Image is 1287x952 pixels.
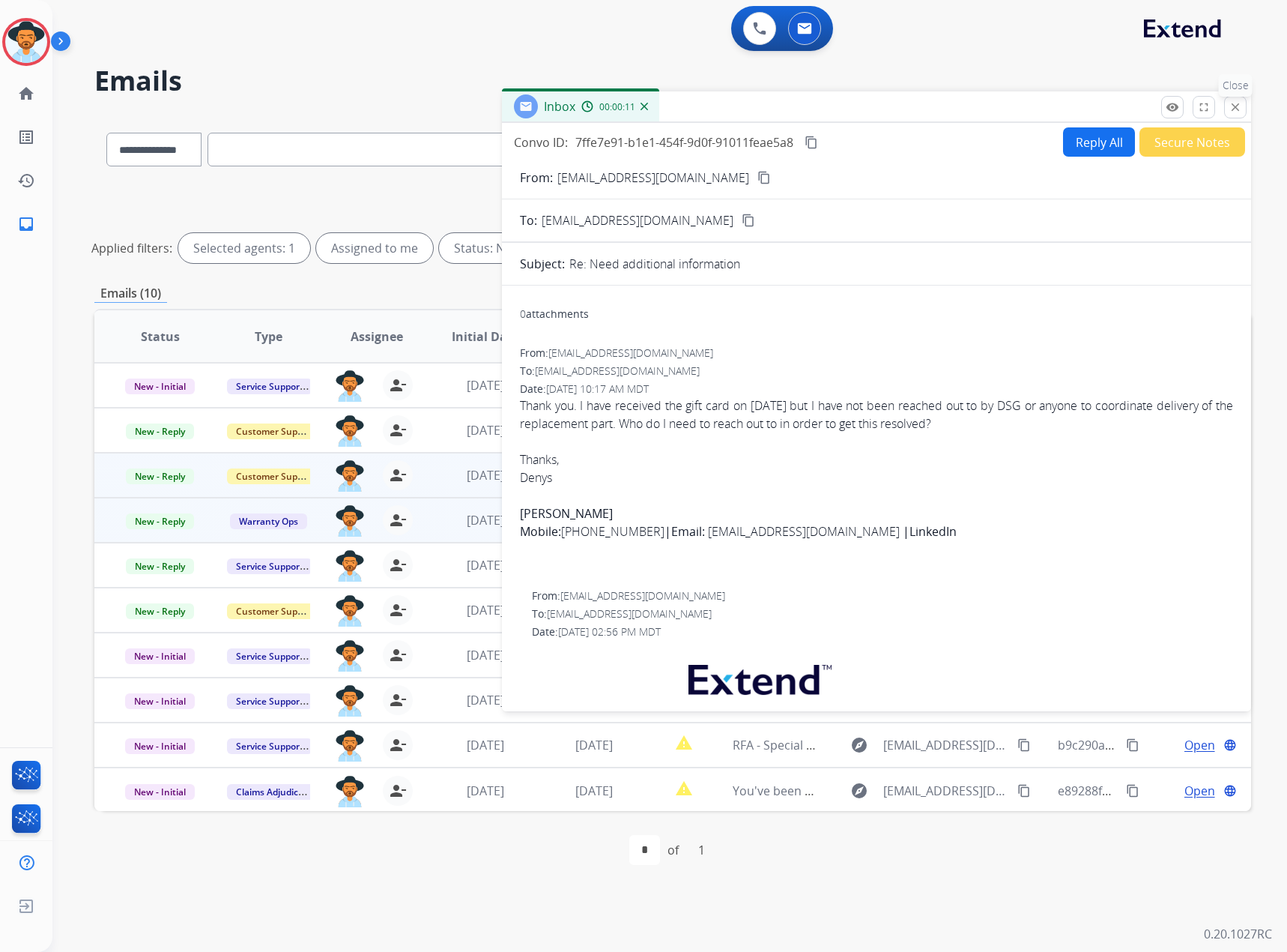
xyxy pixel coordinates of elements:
[909,523,957,540] a: LinkedIn
[671,523,705,540] b: Email:
[227,738,312,754] span: Service Support
[520,523,957,540] font: [PHONE_NUMBER]
[125,738,195,754] span: New - Initial
[670,647,847,706] img: extend.png
[227,558,312,574] span: Service Support
[335,550,365,582] img: agent-avatar
[599,101,635,113] span: 00:00:11
[546,382,649,396] span: [DATE] 10:17 AM MDT
[1166,100,1179,114] mat-icon: remove_red_eye
[850,782,868,800] mat-icon: explore
[389,511,407,529] mat-icon: person_remove
[178,233,310,263] div: Selected agents: 1
[544,98,575,115] span: Inbox
[335,370,365,402] img: agent-avatar
[126,424,194,439] span: New - Reply
[467,647,504,663] span: [DATE]
[126,469,194,484] span: New - Reply
[675,780,693,798] mat-icon: report_problem
[520,397,1233,433] div: Thank you. I have received the gift card on [DATE] but I have not been reached out to by DSG or a...
[548,346,713,360] span: [EMAIL_ADDRESS][DOMAIN_NAME]
[227,424,324,439] span: Customer Support
[389,646,407,664] mat-icon: person_remove
[1223,784,1237,798] mat-icon: language
[520,469,1233,486] div: Denys
[467,377,504,394] span: [DATE]
[389,601,407,619] mat-icon: person_remove
[335,730,365,762] img: agent-avatar
[17,172,35,190] mat-icon: history
[389,782,407,800] mat-icon: person_remove
[17,85,35,103] mat-icon: home
[520,523,561,540] b: Mobile:
[1204,925,1272,943] p: 0.20.1027RC
[467,692,504,708] span: [DATE]
[520,346,1233,361] div: From:
[1224,96,1247,118] button: Close
[520,451,1233,469] div: Thanks,
[850,736,868,754] mat-icon: explore
[227,648,312,664] span: Service Support
[558,624,661,639] span: [DATE] 02:56 PM MDT
[903,523,909,540] b: |
[389,556,407,574] mat-icon: person_remove
[389,691,407,709] mat-icon: person_remove
[227,469,324,484] span: Customer Support
[227,379,312,394] span: Service Support
[452,328,519,346] span: Initial Date
[535,364,700,378] span: [EMAIL_ADDRESS][DOMAIN_NAME]
[335,776,365,807] img: agent-avatar
[575,783,613,799] span: [DATE]
[227,603,324,619] span: Customer Support
[575,134,793,151] span: 7ffe7e91-b1e1-454f-9d0f-91011feae5a8
[1058,737,1283,753] span: b9c290aa-fa00-445a-8a0c-b8c2d284df19
[569,255,740,273] p: Re: Need additional information
[255,328,282,346] span: Type
[520,211,537,229] p: To:
[467,422,504,439] span: [DATE]
[667,841,679,859] div: of
[805,136,818,149] mat-icon: content_copy
[1223,738,1237,752] mat-icon: language
[542,211,733,229] span: [EMAIL_ADDRESS][DOMAIN_NAME]
[1017,738,1031,752] mat-icon: content_copy
[1184,782,1215,800] span: Open
[532,624,1233,639] div: Date:
[5,21,47,63] img: avatar
[560,588,725,603] span: [EMAIL_ADDRESS][DOMAIN_NAME]
[17,215,35,233] mat-icon: inbox
[351,328,403,346] span: Assignee
[227,784,330,800] span: Claims Adjudication
[1063,127,1135,157] button: Reply All
[1058,783,1280,799] span: e89288fb-0ca5-4839-94f3-abc61c462cec
[467,783,504,799] span: [DATE]
[125,693,195,709] span: New - Initial
[557,169,749,187] p: [EMAIL_ADDRESS][DOMAIN_NAME]
[664,523,671,540] b: |
[467,737,504,753] span: [DATE]
[126,513,194,529] span: New - Reply
[389,466,407,484] mat-icon: person_remove
[439,233,597,263] div: Status: New - Initial
[389,736,407,754] mat-icon: person_remove
[335,640,365,672] img: agent-avatar
[520,364,1233,379] div: To:
[126,603,194,619] span: New - Reply
[675,734,693,752] mat-icon: report_problem
[227,693,312,709] span: Service Support
[335,595,365,627] img: agent-avatar
[532,606,1233,621] div: To:
[335,415,365,447] img: agent-avatar
[1017,784,1031,798] mat-icon: content_copy
[883,782,1010,800] span: [EMAIL_ADDRESS][DOMAIN_NAME]
[467,467,504,483] span: [DATE]
[316,233,433,263] div: Assigned to me
[125,784,195,800] span: New - Initial
[94,66,1251,96] h2: Emails
[1219,74,1253,97] p: Close
[1229,100,1242,114] mat-icon: close
[467,512,504,528] span: [DATE]
[389,376,407,394] mat-icon: person_remove
[520,255,565,273] p: Subject:
[335,685,365,717] img: agent-avatar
